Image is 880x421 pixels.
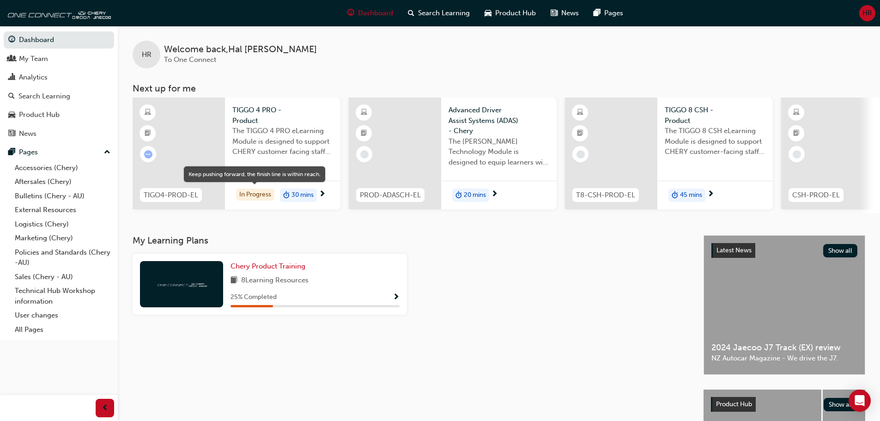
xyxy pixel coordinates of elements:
[11,161,114,175] a: Accessories (Chery)
[711,342,857,353] span: 2024 Jaecoo J7 Track (EX) review
[4,106,114,123] a: Product Hub
[449,105,549,136] span: Advanced Driver Assist Systems (ADAS) - Chery
[156,280,207,288] img: oneconnect
[11,217,114,232] a: Logistics (Chery)
[319,190,326,199] span: next-icon
[665,126,765,157] span: The TIGGO 8 CSH eLearning Module is designed to support CHERY customer-facing staff with the prod...
[361,128,367,140] span: booktick-icon
[849,390,871,412] div: Open Intercom Messenger
[8,130,15,138] span: news-icon
[4,50,114,67] a: My Team
[408,7,414,19] span: search-icon
[418,8,470,18] span: Search Learning
[561,8,579,18] span: News
[231,261,309,272] a: Chery Product Training
[19,110,60,120] div: Product Hub
[824,398,858,411] button: Show all
[11,284,114,308] a: Technical Hub Workshop information
[11,270,114,284] a: Sales (Chery - AU)
[477,4,543,23] a: car-iconProduct Hub
[543,4,586,23] a: news-iconNews
[11,189,114,203] a: Bulletins (Chery - AU)
[4,144,114,161] button: Pages
[716,400,752,408] span: Product Hub
[4,30,114,144] button: DashboardMy TeamAnalyticsSearch LearningProduct HubNews
[577,150,585,159] span: learningRecordVerb_NONE-icon
[680,190,702,201] span: 45 mins
[716,246,752,254] span: Latest News
[11,231,114,245] a: Marketing (Chery)
[104,146,110,159] span: up-icon
[144,190,198,201] span: TIGO4-PROD-EL
[164,44,317,55] span: Welcome back , Hal [PERSON_NAME]
[347,7,354,19] span: guage-icon
[133,235,689,246] h3: My Learning Plans
[594,7,601,19] span: pages-icon
[145,107,151,119] span: learningResourceType_ELEARNING-icon
[8,36,15,44] span: guage-icon
[4,69,114,86] a: Analytics
[19,72,48,83] div: Analytics
[11,308,114,323] a: User changes
[188,170,321,178] div: Keep pushing forward, the finish line is within reach.
[8,111,15,119] span: car-icon
[823,244,858,257] button: Show all
[792,190,840,201] span: CSH-PROD-EL
[577,107,583,119] span: learningResourceType_ELEARNING-icon
[231,275,237,287] span: book-icon
[455,189,462,201] span: duration-icon
[145,128,151,140] span: booktick-icon
[8,148,15,157] span: pages-icon
[672,189,678,201] span: duration-icon
[231,292,277,303] span: 25 % Completed
[793,107,800,119] span: learningResourceType_ELEARNING-icon
[11,245,114,270] a: Policies and Standards (Chery -AU)
[11,175,114,189] a: Aftersales (Chery)
[604,8,623,18] span: Pages
[231,262,305,270] span: Chery Product Training
[704,235,865,375] a: Latest NewsShow all2024 Jaecoo J7 Track (EX) reviewNZ Autocar Magazine - We drive the J7.
[8,55,15,63] span: people-icon
[241,275,309,287] span: 8 Learning Resources
[361,107,367,119] span: learningResourceType_ELEARNING-icon
[586,4,631,23] a: pages-iconPages
[485,7,492,19] span: car-icon
[118,83,880,94] h3: Next up for me
[164,55,216,64] span: To One Connect
[862,8,872,18] span: HR
[291,190,314,201] span: 30 mins
[358,8,393,18] span: Dashboard
[793,128,800,140] span: booktick-icon
[449,136,549,168] span: The [PERSON_NAME] Technology Module is designed to equip learners with essential knowledge about ...
[349,98,557,209] a: PROD-ADASCH-ELAdvanced Driver Assist Systems (ADAS) - CheryThe [PERSON_NAME] Technology Module is...
[142,49,152,60] span: HR
[464,190,486,201] span: 20 mins
[5,4,111,22] img: oneconnect
[393,292,400,303] button: Show Progress
[19,147,38,158] div: Pages
[340,4,401,23] a: guage-iconDashboard
[19,128,36,139] div: News
[665,105,765,126] span: TIGGO 8 CSH - Product
[232,105,333,126] span: TIGGO 4 PRO - Product
[4,31,114,49] a: Dashboard
[711,397,858,412] a: Product HubShow all
[707,190,714,199] span: next-icon
[11,323,114,337] a: All Pages
[360,150,369,159] span: learningRecordVerb_NONE-icon
[495,8,536,18] span: Product Hub
[18,91,70,102] div: Search Learning
[133,98,340,209] a: TIGO4-PROD-ELTIGGO 4 PRO - ProductThe TIGGO 4 PRO eLearning Module is designed to support CHERY c...
[577,128,583,140] span: booktick-icon
[551,7,558,19] span: news-icon
[793,150,801,159] span: learningRecordVerb_NONE-icon
[283,189,290,201] span: duration-icon
[144,150,152,159] span: learningRecordVerb_ATTEMPT-icon
[8,73,15,82] span: chart-icon
[491,190,498,199] span: next-icon
[232,126,333,157] span: The TIGGO 4 PRO eLearning Module is designed to support CHERY customer facing staff with the prod...
[236,189,274,201] div: In Progress
[565,98,773,209] a: T8-CSH-PROD-ELTIGGO 8 CSH - ProductThe TIGGO 8 CSH eLearning Module is designed to support CHERY ...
